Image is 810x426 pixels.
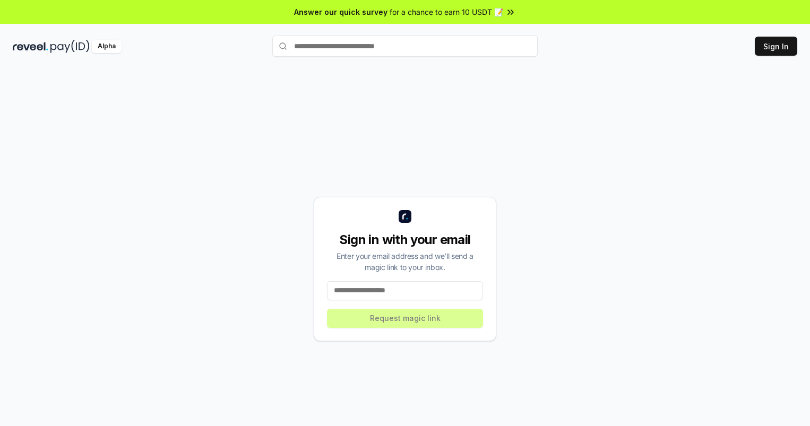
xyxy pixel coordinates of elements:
span: Answer our quick survey [294,6,387,18]
span: for a chance to earn 10 USDT 📝 [390,6,503,18]
img: reveel_dark [13,40,48,53]
img: pay_id [50,40,90,53]
button: Sign In [755,37,797,56]
img: logo_small [399,210,411,223]
div: Alpha [92,40,122,53]
div: Enter your email address and we’ll send a magic link to your inbox. [327,250,483,273]
div: Sign in with your email [327,231,483,248]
